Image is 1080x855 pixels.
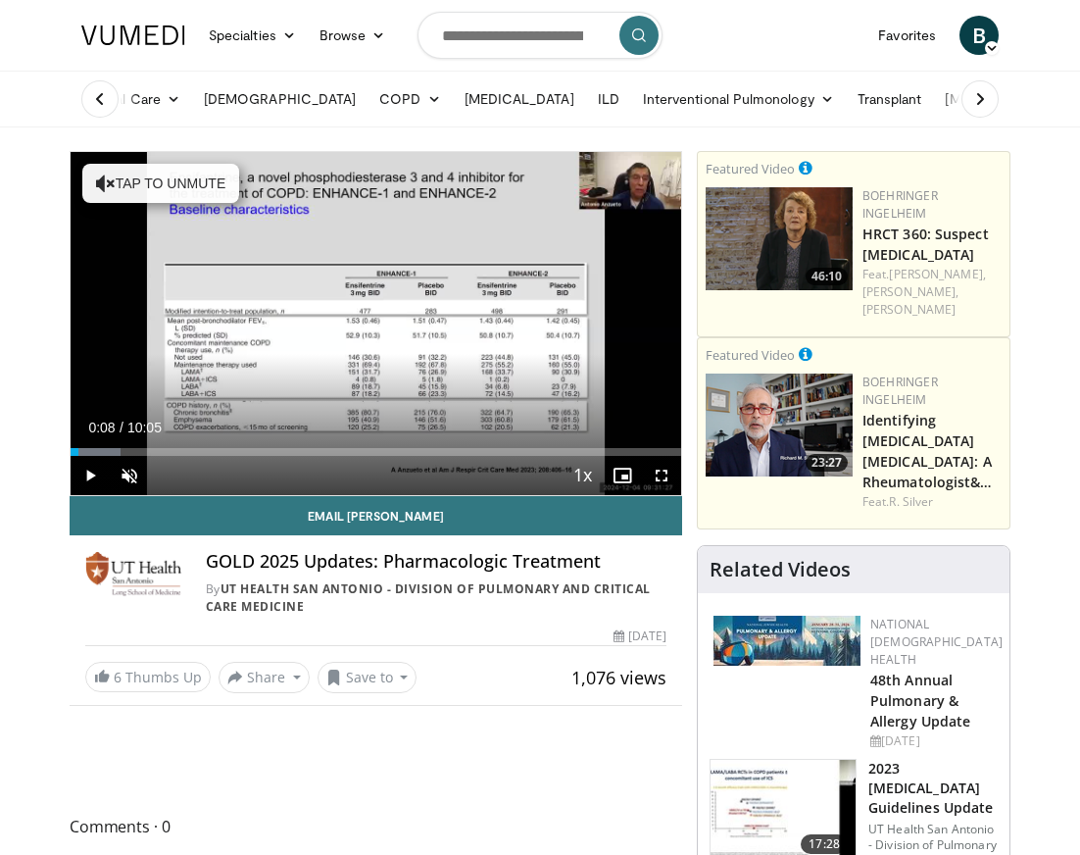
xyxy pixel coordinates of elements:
h4: Related Videos [710,558,851,581]
a: Favorites [866,16,948,55]
span: / [120,420,123,435]
img: 8340d56b-4f12-40ce-8f6a-f3da72802623.png.150x105_q85_crop-smart_upscale.png [706,187,853,290]
a: UT Health San Antonio - Division of Pulmonary and Critical Care Medicine [206,580,651,615]
button: Enable picture-in-picture mode [603,456,642,495]
a: Boehringer Ingelheim [862,374,938,408]
span: 10:05 [127,420,162,435]
a: [PERSON_NAME], [889,266,985,282]
span: 6 [114,668,122,686]
button: Save to [318,662,417,693]
iframe: Advertisement [219,718,532,767]
span: 0:08 [88,420,115,435]
a: Transplant [846,79,934,119]
button: Tap to unmute [82,164,239,203]
div: [DATE] [614,628,666,645]
a: [DEMOGRAPHIC_DATA] [192,79,368,119]
a: 6 Thumbs Up [85,662,211,692]
a: R. Silver [889,493,933,510]
a: [PERSON_NAME] [862,301,956,318]
a: Email [PERSON_NAME] [70,496,682,535]
small: Featured Video [706,346,795,364]
span: 17:28 [801,834,848,854]
img: VuMedi Logo [81,25,185,45]
div: [DATE] [870,732,1003,750]
video-js: Video Player [71,152,681,495]
div: Feat. [862,266,1002,319]
button: Unmute [110,456,149,495]
a: ILD [586,79,631,119]
a: National [DEMOGRAPHIC_DATA] Health [870,616,1003,668]
a: [PERSON_NAME], [862,283,958,300]
div: Feat. [862,493,1002,511]
img: UT Health San Antonio - Division of Pulmonary and Critical Care Medicine [85,551,182,598]
button: Fullscreen [642,456,681,495]
a: Browse [308,16,398,55]
button: Playback Rate [564,456,603,495]
a: COPD [368,79,452,119]
a: 46:10 [706,187,853,290]
a: HRCT 360: Suspect [MEDICAL_DATA] [862,225,989,264]
input: Search topics, interventions [417,12,663,59]
small: Featured Video [706,160,795,177]
img: dcc7dc38-d620-4042-88f3-56bf6082e623.png.150x105_q85_crop-smart_upscale.png [706,374,853,477]
a: B [959,16,999,55]
a: [MEDICAL_DATA] [453,79,586,119]
span: 46:10 [806,268,848,285]
a: Interventional Pulmonology [631,79,846,119]
button: Share [219,662,310,693]
img: b90f5d12-84c1-472e-b843-5cad6c7ef911.jpg.150x105_q85_autocrop_double_scale_upscale_version-0.2.jpg [713,616,860,666]
button: Play [71,456,110,495]
a: Boehringer Ingelheim [862,187,938,222]
a: Identifying [MEDICAL_DATA] [MEDICAL_DATA]: A Rheumatologist&… [862,411,993,491]
h3: 2023 [MEDICAL_DATA] Guidelines Update [868,759,998,818]
a: 48th Annual Pulmonary & Allergy Update [870,671,970,730]
span: 23:27 [806,454,848,472]
div: By [206,580,666,616]
h4: GOLD 2025 Updates: Pharmacologic Treatment [206,551,666,573]
span: 1,076 views [571,666,666,689]
a: 23:27 [706,374,853,477]
span: Comments 0 [70,814,682,839]
a: Specialties [197,16,308,55]
div: Progress Bar [71,448,681,456]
